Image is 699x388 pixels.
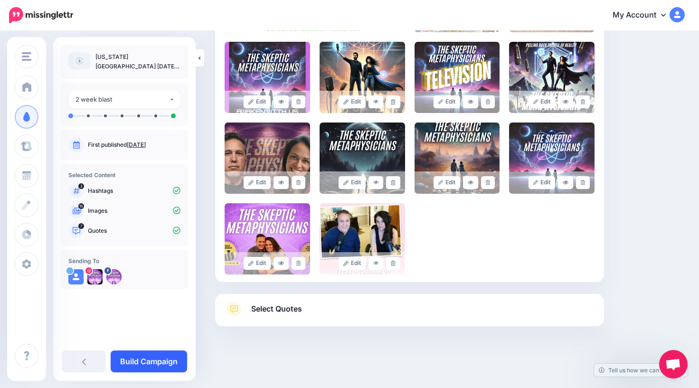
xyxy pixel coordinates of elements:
a: Open chat [659,350,688,379]
a: Edit [339,176,366,189]
img: user_default_image.png [68,269,84,284]
img: Missinglettr [9,7,73,23]
a: Edit [529,176,556,189]
a: Edit [244,257,271,270]
a: Tell us how we can improve [594,364,688,377]
span: Select Quotes [251,303,302,315]
p: Hashtags [88,187,180,195]
img: 5L36RKPA24VA5Z7KOUZEBQ6BM3N78BWM_large.png [225,203,310,274]
img: JHP666GANUGKPE1HPGPBP0AGR51UPN6Y_large.png [225,42,310,113]
img: GQ3DQ8RTGEUO4372OYCNF0FB0Q9YWNZ3_large.png [225,123,310,194]
img: EQDDAF7WS954XOQUSZSGT929RAS2ZRET_large.jpg [320,123,405,194]
a: Edit [529,95,556,108]
img: 2ZK9BLUTWNG9IXHBJ9PYS4U9MX3K9TO5_large.jpg [415,123,500,194]
a: [DATE] [127,141,146,148]
p: Images [88,207,180,215]
p: Quotes [88,227,180,235]
span: 7 [78,223,84,229]
p: First published [88,141,180,149]
img: 398694559_755142363325592_1851666557881600205_n-bsa141941.jpg [106,269,122,284]
button: 2 week blast [68,90,180,109]
a: Edit [244,176,271,189]
a: Edit [434,95,461,108]
a: Edit [244,95,271,108]
img: EOJ18P5G5IRPY152W6ED2W8MUK2YS96Z_large.png [320,42,405,113]
img: article-default-image-icon.png [68,52,91,69]
a: Edit [339,95,366,108]
p: [US_STATE][GEOGRAPHIC_DATA] [DATE] | Spirit Fest [GEOGRAPHIC_DATA] [95,52,180,71]
img: HXJ091VOJPR6OCGIQA9TZJGTHW3O47J8_large.png [509,42,595,113]
img: menu.png [22,52,31,61]
h4: Selected Content [68,171,180,179]
img: 6WCOB7VVLGMVJZYSLS2KS8IC9WSLNK78_large.png [509,123,595,194]
div: 2 week blast [76,94,169,105]
img: NS8E4WXB7EIEKC23NIKV97WLEMD137NP_large.jpg [320,203,405,274]
a: Edit [434,176,461,189]
a: Edit [339,257,366,270]
img: 397599238_854002456209143_7495850539788434841_n-bsa141966.jpg [87,269,103,284]
span: 2 [78,183,84,189]
a: My Account [603,4,685,27]
img: MIOT2NXH7C13A113U6BBMEVV6JHU597Z_large.png [415,42,500,113]
span: 15 [78,203,84,209]
h4: Sending To [68,257,180,265]
a: Select Quotes [225,302,595,326]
